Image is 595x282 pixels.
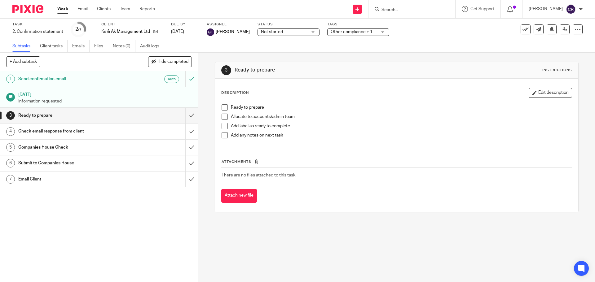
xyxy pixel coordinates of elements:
div: 3 [6,111,15,120]
a: Client tasks [40,40,68,52]
h1: Check email response from client [18,127,126,136]
div: 2 [75,26,82,33]
p: Information requested [18,98,192,104]
p: Allocate to accounts/admin team [231,114,571,120]
button: Edit description [529,88,572,98]
p: Ks & Ak Management Ltd [101,28,150,35]
span: Not started [261,30,283,34]
span: Other compliance + 1 [331,30,372,34]
div: Auto [164,75,179,83]
div: 7 [6,175,15,184]
img: svg%3E [566,4,576,14]
div: 3 [221,65,231,75]
label: Tags [327,22,389,27]
div: 5 [6,143,15,152]
a: Subtasks [12,40,35,52]
label: Task [12,22,63,27]
span: [DATE] [171,29,184,34]
button: Hide completed [148,56,192,67]
a: Reports [139,6,155,12]
h1: Submit to Companies House [18,158,126,168]
button: + Add subtask [6,56,40,67]
input: Search [381,7,437,13]
h1: Ready to prepare [235,67,410,73]
label: Client [101,22,163,27]
button: Attach new file [221,189,257,203]
a: Team [120,6,130,12]
p: Add any notes on next task [231,132,571,138]
div: 4 [6,127,15,136]
p: [PERSON_NAME] [529,6,563,12]
p: Ready to prepare [231,104,571,111]
h1: [DATE] [18,90,192,98]
img: svg%3E [207,28,214,36]
h1: Email Client [18,175,126,184]
a: Audit logs [140,40,164,52]
small: /7 [78,28,82,31]
a: Work [57,6,68,12]
h1: Send confirmation email [18,74,126,84]
div: 1 [6,75,15,83]
span: Get Support [470,7,494,11]
a: Notes (0) [113,40,135,52]
span: Attachments [222,160,251,163]
a: Email [77,6,88,12]
label: Due by [171,22,199,27]
a: Emails [72,40,90,52]
label: Status [258,22,320,27]
h1: Ready to prepare [18,111,126,120]
a: Files [94,40,108,52]
div: 6 [6,159,15,167]
h1: Companies House Check [18,143,126,152]
span: There are no files attached to this task. [222,173,296,177]
div: Instructions [542,68,572,73]
p: Add label as ready to complete [231,123,571,129]
span: [PERSON_NAME] [216,29,250,35]
p: Description [221,90,249,95]
a: Clients [97,6,111,12]
div: 2. Confirmation statement [12,28,63,35]
span: Hide completed [157,59,188,64]
label: Assignee [207,22,250,27]
img: Pixie [12,5,43,13]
